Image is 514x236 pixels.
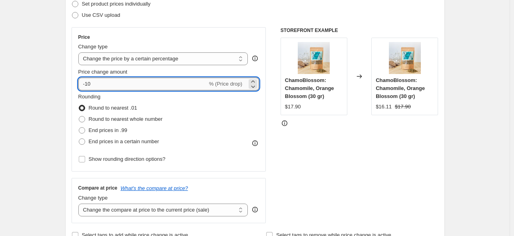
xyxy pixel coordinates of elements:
[389,42,421,74] img: Pouch_0011_ChamoBlo_80x.jpg
[89,105,137,111] span: Round to nearest .01
[89,138,159,144] span: End prices in a certain number
[89,127,128,133] span: End prices in .99
[281,27,438,34] h6: STOREFRONT EXAMPLE
[376,77,425,99] span: ChamoBlossom: Chamomile, Orange Blossom (30 gr)
[376,103,392,111] div: $16.11
[285,103,301,111] div: $17.90
[209,81,242,87] span: % (Price drop)
[78,185,118,191] h3: Compare at price
[78,44,108,50] span: Change type
[89,156,165,162] span: Show rounding direction options?
[121,185,188,191] button: What's the compare at price?
[251,54,259,62] div: help
[298,42,330,74] img: Pouch_0011_ChamoBlo_80x.jpg
[82,1,151,7] span: Set product prices individually
[285,77,334,99] span: ChamoBlossom: Chamomile, Orange Blossom (30 gr)
[89,116,163,122] span: Round to nearest whole number
[395,103,411,111] strike: $17.90
[78,69,128,75] span: Price change amount
[78,34,90,40] h3: Price
[78,78,207,90] input: -15
[78,94,101,100] span: Rounding
[78,195,108,201] span: Change type
[82,12,120,18] span: Use CSV upload
[251,206,259,214] div: help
